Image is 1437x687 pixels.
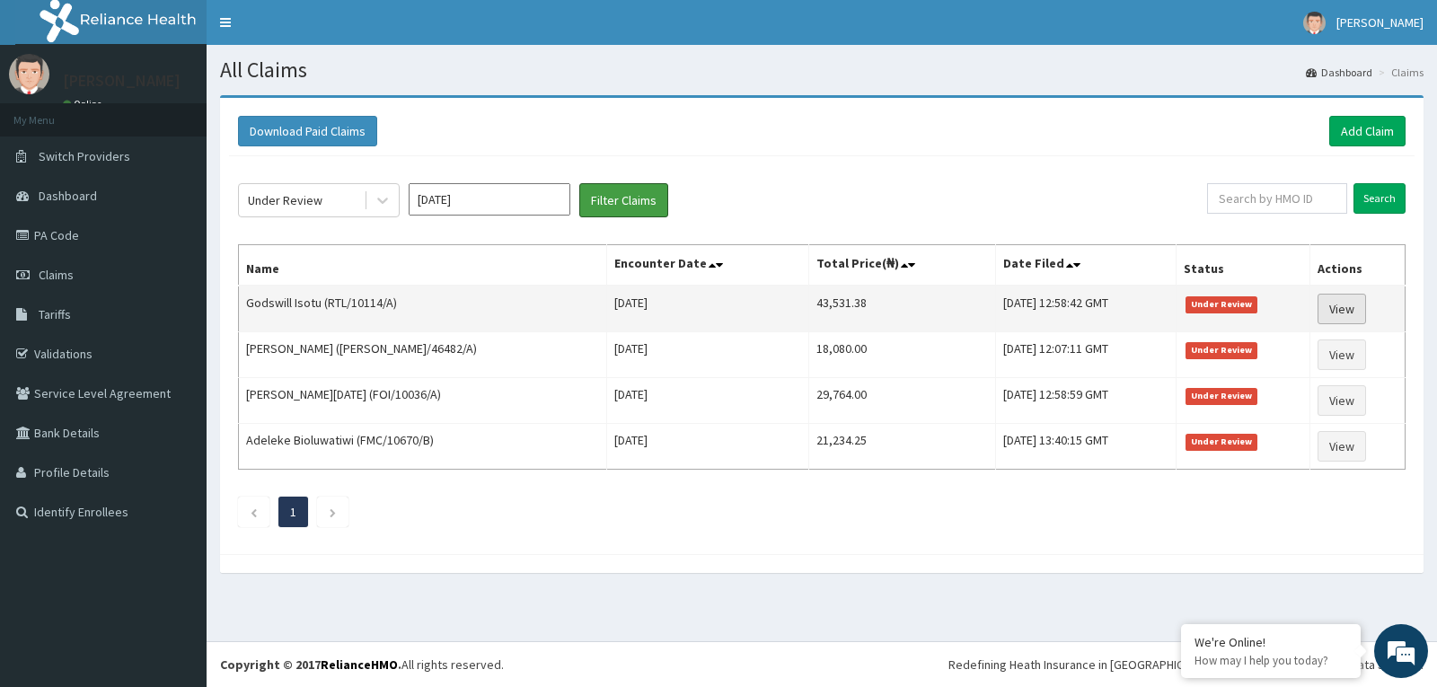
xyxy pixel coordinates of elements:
h1: All Claims [220,58,1424,82]
img: User Image [1303,12,1326,34]
td: Godswill Isotu (RTL/10114/A) [239,286,607,332]
footer: All rights reserved. [207,641,1437,687]
td: [DATE] 12:58:42 GMT [995,286,1176,332]
a: View [1318,431,1366,462]
span: Under Review [1186,388,1258,404]
td: [PERSON_NAME][DATE] (FOI/10036/A) [239,378,607,424]
button: Download Paid Claims [238,116,377,146]
span: [PERSON_NAME] [1336,14,1424,31]
input: Search by HMO ID [1207,183,1348,214]
a: Add Claim [1329,116,1406,146]
th: Name [239,245,607,286]
div: Redefining Heath Insurance in [GEOGRAPHIC_DATA] using Telemedicine and Data Science! [948,656,1424,674]
a: Page 1 is your current page [290,504,296,520]
p: [PERSON_NAME] [63,73,181,89]
a: View [1318,339,1366,370]
input: Select Month and Year [409,183,570,216]
span: Dashboard [39,188,97,204]
span: Switch Providers [39,148,130,164]
td: [DATE] 12:58:59 GMT [995,378,1176,424]
th: Actions [1309,245,1405,286]
span: Under Review [1186,434,1258,450]
th: Status [1176,245,1309,286]
span: Claims [39,267,74,283]
a: Online [63,98,106,110]
p: How may I help you today? [1195,653,1347,668]
td: [PERSON_NAME] ([PERSON_NAME]/46482/A) [239,332,607,378]
td: 21,234.25 [808,424,995,470]
th: Encounter Date [607,245,809,286]
td: [DATE] [607,424,809,470]
span: Under Review [1186,342,1258,358]
span: Tariffs [39,306,71,322]
a: View [1318,385,1366,416]
td: 29,764.00 [808,378,995,424]
td: Adeleke Bioluwatiwi (FMC/10670/B) [239,424,607,470]
li: Claims [1374,65,1424,80]
td: [DATE] 12:07:11 GMT [995,332,1176,378]
input: Search [1353,183,1406,214]
button: Filter Claims [579,183,668,217]
td: [DATE] [607,332,809,378]
a: Next page [329,504,337,520]
td: 43,531.38 [808,286,995,332]
div: We're Online! [1195,634,1347,650]
span: Under Review [1186,296,1258,313]
div: Under Review [248,191,322,209]
a: Dashboard [1306,65,1372,80]
td: 18,080.00 [808,332,995,378]
strong: Copyright © 2017 . [220,656,401,673]
th: Total Price(₦) [808,245,995,286]
a: View [1318,294,1366,324]
a: Previous page [250,504,258,520]
td: [DATE] [607,286,809,332]
td: [DATE] 13:40:15 GMT [995,424,1176,470]
a: RelianceHMO [321,656,398,673]
img: User Image [9,54,49,94]
th: Date Filed [995,245,1176,286]
td: [DATE] [607,378,809,424]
